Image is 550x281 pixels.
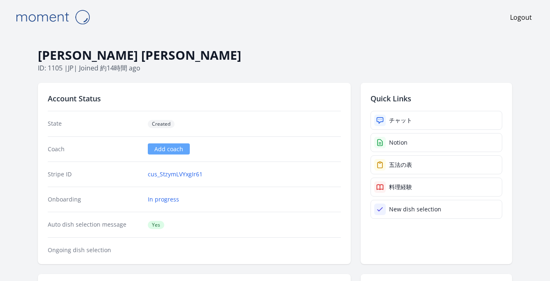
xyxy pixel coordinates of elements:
[371,155,502,174] a: 五法の表
[48,119,141,128] dt: State
[389,116,412,124] div: チャット
[371,178,502,197] a: 料理経験
[148,170,203,178] a: cus_StzymLVYxgIr61
[389,183,412,191] div: 料理経験
[48,145,141,153] dt: Coach
[389,205,441,213] div: New dish selection
[389,138,408,147] div: Notion
[12,7,94,28] img: Moment
[48,195,141,204] dt: Onboarding
[48,93,341,104] h2: Account Status
[148,143,190,155] a: Add coach
[148,120,175,128] span: Created
[48,170,141,178] dt: Stripe ID
[48,246,141,254] dt: Ongoing dish selection
[510,12,532,22] a: Logout
[48,220,141,229] dt: Auto dish selection message
[371,111,502,130] a: チャット
[389,161,412,169] div: 五法の表
[371,133,502,152] a: Notion
[148,195,179,204] a: In progress
[148,221,164,229] span: Yes
[371,200,502,219] a: New dish selection
[38,63,512,73] p: ID: 1105 | | Joined 約14時間 ago
[38,47,512,63] h1: [PERSON_NAME] [PERSON_NAME]
[68,63,74,73] span: jp
[371,93,502,104] h2: Quick Links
